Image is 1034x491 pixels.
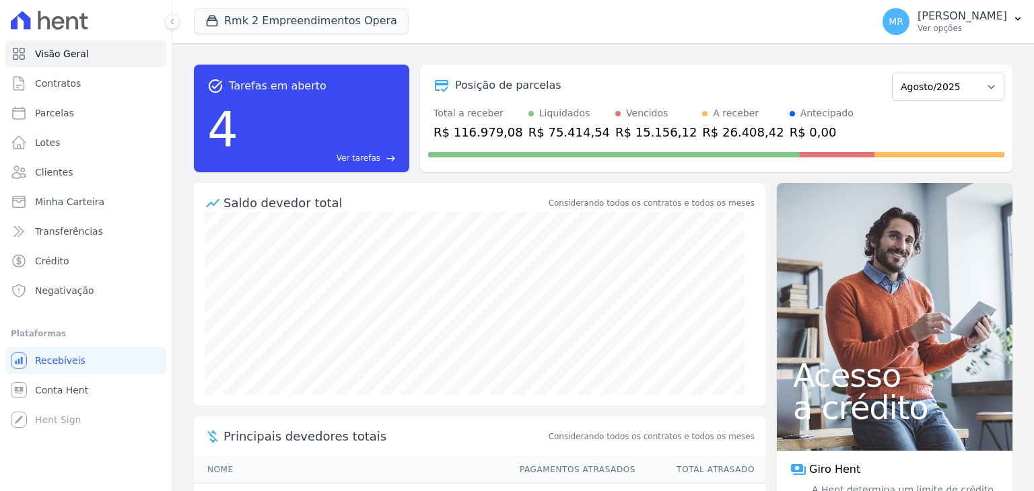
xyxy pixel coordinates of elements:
[713,106,759,120] div: A receber
[889,17,903,26] span: MR
[194,8,409,34] button: Rmk 2 Empreendimentos Opera
[5,277,166,304] a: Negativação
[434,123,523,141] div: R$ 116.979,08
[35,354,85,367] span: Recebíveis
[434,106,523,120] div: Total a receber
[918,9,1007,23] p: [PERSON_NAME]
[5,159,166,186] a: Clientes
[5,248,166,274] a: Crédito
[793,359,996,391] span: Acesso
[35,106,74,120] span: Parcelas
[244,152,396,164] a: Ver tarefas east
[549,430,755,443] span: Considerando todos os contratos e todos os meses
[872,3,1034,40] button: MR [PERSON_NAME] Ver opções
[809,461,860,478] span: Giro Hent
[223,427,546,445] span: Principais devedores totais
[35,254,69,268] span: Crédito
[507,456,636,484] th: Pagamentos Atrasados
[5,100,166,126] a: Parcelas
[337,152,380,164] span: Ver tarefas
[636,456,765,484] th: Total Atrasado
[528,123,610,141] div: R$ 75.414,54
[5,218,166,245] a: Transferências
[793,391,996,424] span: a crédito
[800,106,854,120] div: Antecipado
[626,106,668,120] div: Vencidos
[386,153,396,163] span: east
[539,106,590,120] div: Liquidados
[35,47,89,61] span: Visão Geral
[5,188,166,215] a: Minha Carteira
[5,377,166,404] a: Conta Hent
[5,129,166,156] a: Lotes
[194,456,507,484] th: Nome
[35,225,103,238] span: Transferências
[5,70,166,97] a: Contratos
[918,23,1007,34] p: Ver opções
[207,78,223,94] span: task_alt
[35,77,81,90] span: Contratos
[35,195,104,209] span: Minha Carteira
[35,284,94,297] span: Negativação
[11,326,161,342] div: Plataformas
[35,165,73,179] span: Clientes
[5,40,166,67] a: Visão Geral
[5,347,166,374] a: Recebíveis
[702,123,784,141] div: R$ 26.408,42
[35,136,61,149] span: Lotes
[790,123,854,141] div: R$ 0,00
[229,78,326,94] span: Tarefas em aberto
[549,197,755,209] div: Considerando todos os contratos e todos os meses
[615,123,697,141] div: R$ 15.156,12
[207,94,238,164] div: 4
[223,194,546,212] div: Saldo devedor total
[455,77,561,93] div: Posição de parcelas
[35,383,88,397] span: Conta Hent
